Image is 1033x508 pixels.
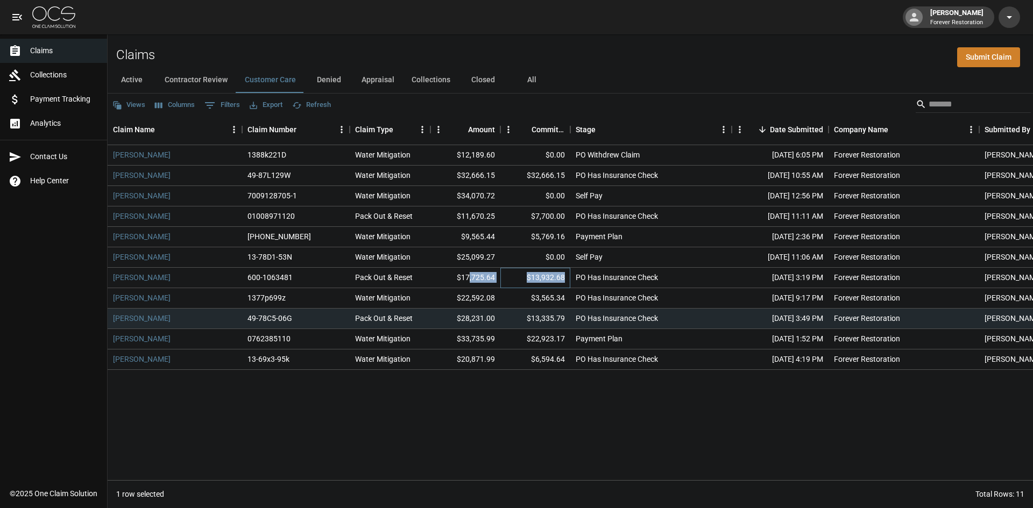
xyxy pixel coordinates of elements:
[732,247,829,268] div: [DATE] 11:06 AM
[393,122,408,137] button: Sort
[247,149,286,160] div: 1388k221D
[576,190,603,201] div: Self Pay
[430,349,500,370] div: $20,871.99
[10,488,97,499] div: © 2025 One Claim Solution
[732,186,829,206] div: [DATE] 12:56 PM
[500,349,570,370] div: $6,594.64
[732,115,829,145] div: Date Submitted
[30,151,98,162] span: Contact Us
[834,211,900,221] div: Forever Restoration
[834,333,900,344] div: Forever Restoration
[576,354,658,364] div: PO Has Insurance Check
[500,206,570,227] div: $7,700.00
[430,309,500,329] div: $28,231.00
[334,121,350,138] button: Menu
[732,166,829,186] div: [DATE] 10:55 AM
[829,115,979,145] div: Company Name
[156,67,236,93] button: Contractor Review
[957,47,1020,67] a: Submit Claim
[6,6,28,28] button: open drawer
[403,67,459,93] button: Collections
[355,292,411,303] div: Water Mitigation
[500,186,570,206] div: $0.00
[716,121,732,138] button: Menu
[430,115,500,145] div: Amount
[247,333,291,344] div: 0762385110
[113,313,171,324] a: [PERSON_NAME]
[576,211,658,221] div: PO Has Insurance Check
[596,122,611,137] button: Sort
[732,309,829,329] div: [DATE] 3:49 PM
[355,252,411,262] div: Water Mitigation
[576,115,596,145] div: Stage
[414,121,430,138] button: Menu
[430,121,447,138] button: Menu
[113,252,171,262] a: [PERSON_NAME]
[113,292,171,303] a: [PERSON_NAME]
[236,67,305,93] button: Customer Care
[834,190,900,201] div: Forever Restoration
[116,47,155,63] h2: Claims
[732,268,829,288] div: [DATE] 3:19 PM
[108,67,1033,93] div: dynamic tabs
[468,115,495,145] div: Amount
[576,149,640,160] div: PO Withdrew Claim
[732,121,748,138] button: Menu
[570,115,732,145] div: Stage
[30,118,98,129] span: Analytics
[507,67,556,93] button: All
[155,122,170,137] button: Sort
[576,313,658,324] div: PO Has Insurance Check
[834,313,900,324] div: Forever Restoration
[355,272,413,283] div: Pack Out & Reset
[113,354,171,364] a: [PERSON_NAME]
[32,6,75,28] img: ocs-logo-white-transparent.png
[30,175,98,187] span: Help Center
[113,170,171,181] a: [PERSON_NAME]
[355,115,393,145] div: Claim Type
[963,121,979,138] button: Menu
[113,115,155,145] div: Claim Name
[834,149,900,160] div: Forever Restoration
[500,329,570,349] div: $22,923.17
[430,206,500,227] div: $11,670.25
[430,186,500,206] div: $34,070.72
[430,166,500,186] div: $32,666.15
[355,149,411,160] div: Water Mitigation
[355,211,413,221] div: Pack Out & Reset
[576,272,658,283] div: PO Has Insurance Check
[500,309,570,329] div: $13,335.79
[459,67,507,93] button: Closed
[453,122,468,137] button: Sort
[732,349,829,370] div: [DATE] 4:19 PM
[500,288,570,309] div: $3,565.34
[116,489,164,499] div: 1 row selected
[732,145,829,166] div: [DATE] 6:05 PM
[355,231,411,242] div: Water Mitigation
[576,170,658,181] div: PO Has Insurance Check
[926,8,988,27] div: [PERSON_NAME]
[113,272,171,283] a: [PERSON_NAME]
[247,272,293,283] div: 600-1063481
[113,211,171,221] a: [PERSON_NAME]
[305,67,353,93] button: Denied
[732,288,829,309] div: [DATE] 9:17 PM
[975,489,1024,499] div: Total Rows: 11
[113,149,171,160] a: [PERSON_NAME]
[247,231,311,242] div: 01-008-885706
[430,268,500,288] div: $17,725.64
[202,97,243,114] button: Show filters
[113,333,171,344] a: [PERSON_NAME]
[353,67,403,93] button: Appraisal
[30,45,98,56] span: Claims
[430,288,500,309] div: $22,592.08
[430,247,500,268] div: $25,099.27
[247,97,285,113] button: Export
[834,272,900,283] div: Forever Restoration
[732,206,829,227] div: [DATE] 11:11 AM
[985,115,1030,145] div: Submitted By
[834,252,900,262] div: Forever Restoration
[930,18,984,27] p: Forever Restoration
[430,329,500,349] div: $33,735.99
[770,115,823,145] div: Date Submitted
